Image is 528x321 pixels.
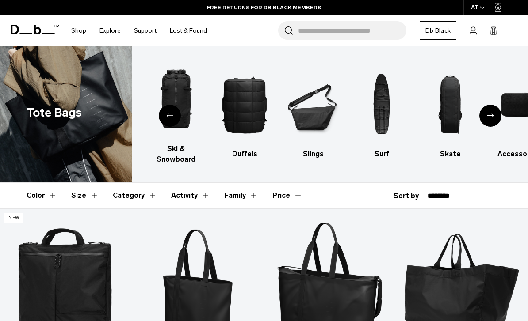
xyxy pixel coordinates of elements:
p: New [4,213,23,223]
button: Toggle Filter [27,183,57,208]
a: Explore [99,15,121,46]
img: Db [218,65,271,144]
h3: Duffels [218,149,271,159]
h3: Surf [355,149,408,159]
a: Db Ski & Snowboard [149,60,203,165]
img: Db [81,65,134,144]
div: Next slide [479,105,501,127]
a: Db Black [420,21,456,40]
li: 5 / 10 [218,65,271,159]
button: Toggle Filter [113,183,157,208]
h3: Ski & Snowboard [149,144,203,165]
li: 8 / 10 [424,65,477,159]
button: Toggle Price [272,183,302,208]
button: Toggle Filter [171,183,210,208]
img: Db [424,65,477,144]
a: FREE RETURNS FOR DB BLACK MEMBERS [207,4,321,11]
img: Db [149,60,203,139]
a: Support [134,15,157,46]
img: Db [355,65,408,144]
li: 6 / 10 [287,65,340,159]
a: Db Slings [287,65,340,159]
li: 3 / 10 [81,65,134,159]
a: Shop [71,15,86,46]
button: Toggle Filter [71,183,99,208]
div: Previous slide [159,105,181,127]
a: Db Duffels [218,65,271,159]
h3: Skate [424,149,477,159]
h1: Tote Bags [27,104,82,122]
a: Db Luggage [81,65,134,159]
li: 4 / 10 [149,60,203,165]
nav: Main Navigation [65,15,214,46]
a: Lost & Found [170,15,207,46]
button: Toggle Filter [224,183,258,208]
h3: Luggage [81,149,134,159]
a: Db Skate [424,65,477,159]
li: 7 / 10 [355,65,408,159]
img: Db [287,65,340,144]
a: Db Surf [355,65,408,159]
h3: Slings [287,149,340,159]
